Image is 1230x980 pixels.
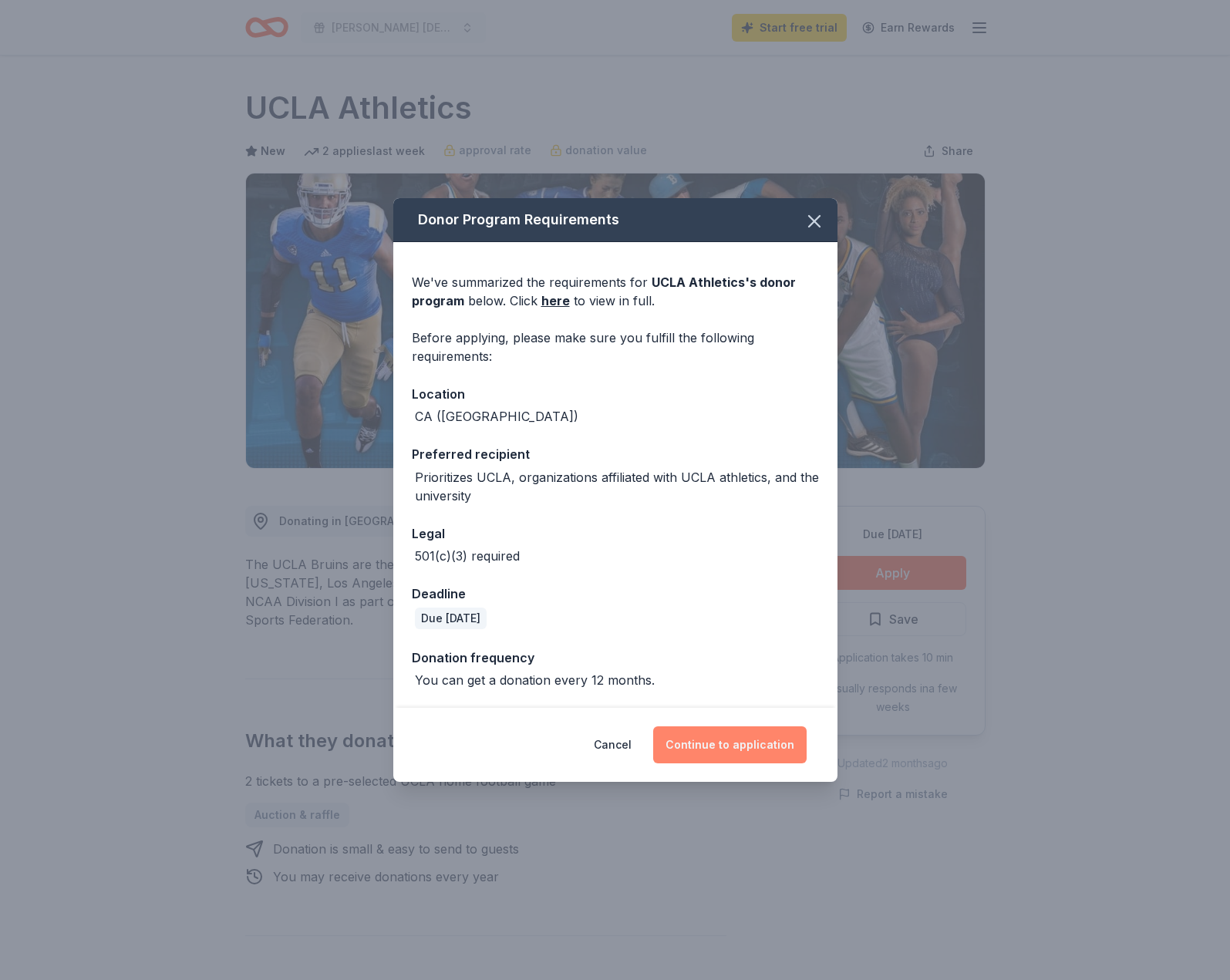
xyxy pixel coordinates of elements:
div: 501(c)(3) required [415,547,520,565]
div: Legal [412,524,819,544]
div: Deadline [412,584,819,604]
a: here [541,291,570,310]
div: CA ([GEOGRAPHIC_DATA]) [415,407,578,426]
div: Due [DATE] [415,608,487,629]
button: Cancel [594,726,632,763]
div: Donor Program Requirements [393,198,837,242]
div: We've summarized the requirements for below. Click to view in full. [412,273,819,310]
div: Prioritizes UCLA, organizations affiliated with UCLA athletics, and the university [415,468,819,505]
div: Donation frequency [412,648,819,668]
div: Preferred recipient [412,444,819,464]
div: Location [412,384,819,404]
button: Continue to application [653,726,807,763]
div: You can get a donation every 12 months. [415,671,655,689]
div: Before applying, please make sure you fulfill the following requirements: [412,328,819,365]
